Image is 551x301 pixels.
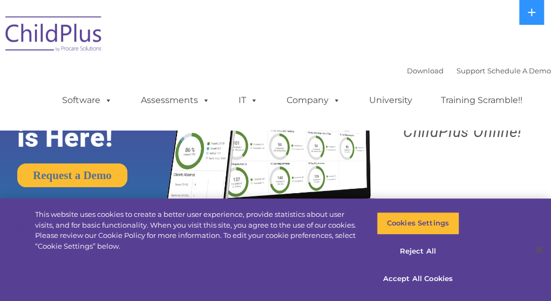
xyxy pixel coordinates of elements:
[276,90,351,111] a: Company
[380,69,544,139] rs-layer: Boost your productivity and streamline your success in ChildPlus Online!
[228,90,269,111] a: IT
[407,66,551,75] font: |
[17,163,127,187] a: Request a Demo
[130,90,221,111] a: Assessments
[377,212,459,235] button: Cookies Settings
[358,90,423,111] a: University
[407,66,444,75] a: Download
[487,66,551,75] a: Schedule A Demo
[430,90,533,111] a: Training Scramble!!
[377,240,459,263] button: Reject All
[377,268,459,290] button: Accept All Cookies
[51,90,123,111] a: Software
[457,66,485,75] a: Support
[35,209,360,251] div: This website uses cookies to create a better user experience, provide statistics about user visit...
[527,238,551,262] button: Close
